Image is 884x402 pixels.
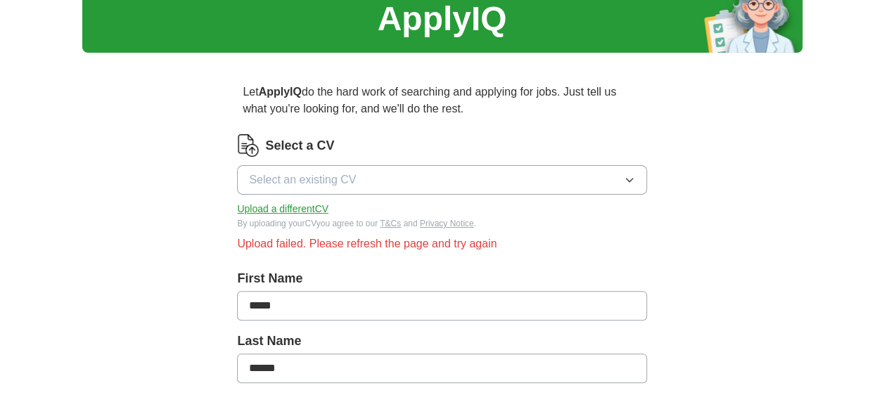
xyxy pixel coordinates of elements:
[420,219,474,228] a: Privacy Notice
[237,134,260,157] img: CV Icon
[265,136,334,155] label: Select a CV
[259,86,302,98] strong: ApplyIQ
[249,171,356,188] span: Select an existing CV
[237,165,646,195] button: Select an existing CV
[237,235,646,252] div: Upload failed. Please refresh the page and try again
[237,269,646,288] label: First Name
[237,217,646,230] div: By uploading your CV you agree to our and .
[237,332,646,351] label: Last Name
[237,202,328,216] button: Upload a differentCV
[380,219,401,228] a: T&Cs
[237,78,646,123] p: Let do the hard work of searching and applying for jobs. Just tell us what you're looking for, an...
